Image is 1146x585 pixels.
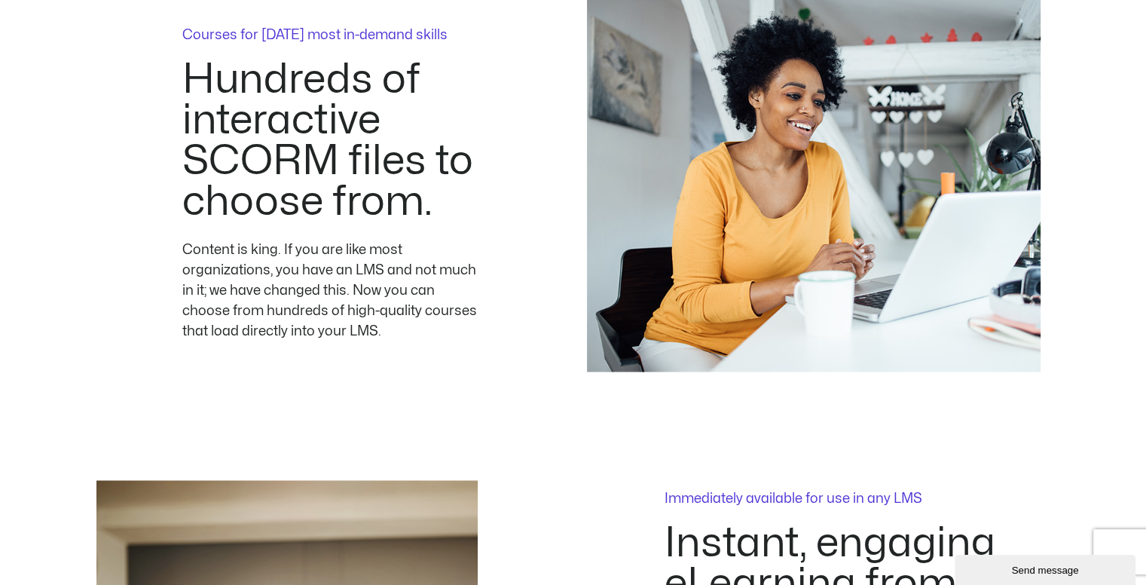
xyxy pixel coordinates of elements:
[182,240,484,342] div: Content is king. If you are like most organizations, you have an LMS and not much in it; we have ...
[182,29,484,42] p: Courses for [DATE] most in-demand skills
[182,60,484,222] h2: Hundreds of interactive SCORM files to choose from.
[665,492,1053,506] p: Immediately available for use in any LMS
[955,552,1138,585] iframe: chat widget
